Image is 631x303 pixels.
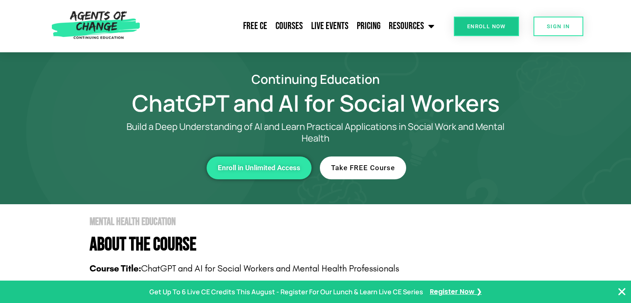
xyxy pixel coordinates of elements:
h2: Mental Health Education [90,217,552,227]
p: ChatGPT and AI for Social Workers and Mental Health Professionals [90,262,552,275]
b: Course Title: [90,263,141,274]
a: Enroll in Unlimited Access [207,156,312,179]
span: Enroll Now [467,24,506,29]
a: Register Now ❯ [430,286,482,298]
span: Take FREE Course [331,164,395,171]
a: Pricing [353,16,385,37]
nav: Menu [144,16,439,37]
a: SIGN IN [534,17,583,36]
a: Enroll Now [454,17,519,36]
a: Live Events [307,16,353,37]
span: SIGN IN [547,24,570,29]
a: Free CE [239,16,271,37]
a: Resources [385,16,439,37]
p: Get Up To 6 Live CE Credits This August - Register For Our Lunch & Learn Live CE Series [149,286,423,298]
h4: About The Course [90,235,552,254]
button: Close Banner [617,287,627,297]
h1: ChatGPT and AI for Social Workers [79,93,552,112]
span: Enroll in Unlimited Access [218,164,300,171]
h2: Continuing Education [79,73,552,85]
a: Courses [271,16,307,37]
p: Build a Deep Understanding of AI and Learn Practical Applications in Social Work and Mental Health [112,121,519,144]
a: Take FREE Course [320,156,406,179]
